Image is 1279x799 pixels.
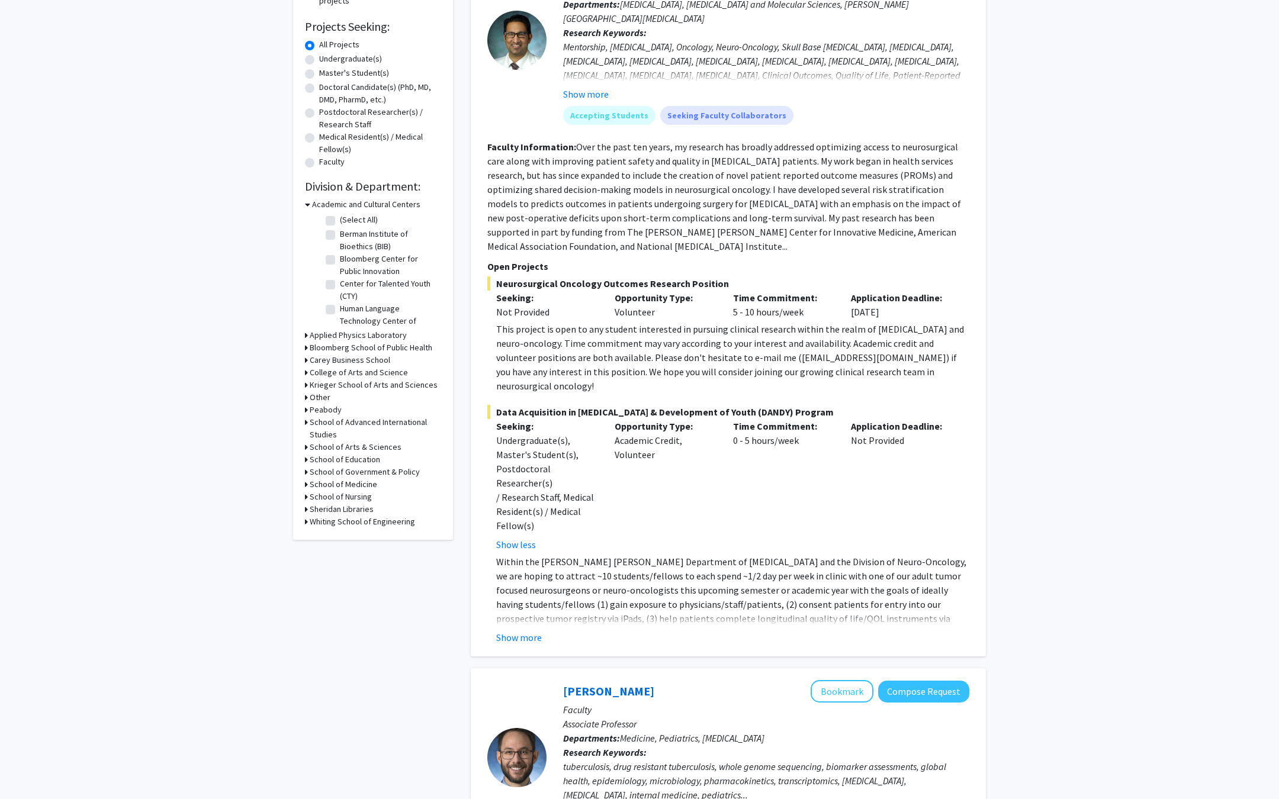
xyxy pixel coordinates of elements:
div: Not Provided [496,305,597,319]
b: Research Keywords: [563,27,647,38]
label: Center for Talented Youth (CTY) [340,278,438,302]
h3: Whiting School of Engineering [310,516,415,528]
p: Opportunity Type: [615,419,715,433]
a: [PERSON_NAME] [563,684,654,698]
h3: Sheridan Libraries [310,503,374,516]
h3: School of Medicine [310,478,377,491]
label: Master's Student(s) [319,67,389,79]
label: Doctoral Candidate(s) (PhD, MD, DMD, PharmD, etc.) [319,81,441,106]
label: Berman Institute of Bioethics (BIB) [340,228,438,253]
h3: Peabody [310,404,342,416]
p: Open Projects [487,259,969,273]
label: (Select All) [340,214,378,226]
div: Not Provided [842,419,960,552]
p: Application Deadline: [851,419,952,433]
div: [DATE] [842,291,960,319]
p: Within the [PERSON_NAME] [PERSON_NAME] Department of [MEDICAL_DATA] and the Division of Neuro-Onc... [496,555,969,654]
h3: Academic and Cultural Centers [312,198,420,211]
b: Research Keywords: [563,746,647,758]
p: Faculty [563,703,969,717]
div: This project is open to any student interested in pursuing clinical research within the realm of ... [496,322,969,393]
p: Associate Professor [563,717,969,731]
h3: College of Arts and Science [310,366,408,379]
fg-read-more: Over the past ten years, my research has broadly addressed optimizing access to neurosurgical car... [487,141,961,252]
div: Undergraduate(s), Master's Student(s), Postdoctoral Researcher(s) / Research Staff, Medical Resid... [496,433,597,533]
label: Undergraduate(s) [319,53,382,65]
h3: Bloomberg School of Public Health [310,341,432,354]
b: Departments: [563,732,620,744]
iframe: Chat [9,746,50,790]
h3: Krieger School of Arts and Sciences [310,379,438,391]
button: Show less [496,537,536,552]
label: Human Language Technology Center of Excellence (HLTCOE) [340,302,438,340]
h3: School of Arts & Sciences [310,441,401,453]
label: Postdoctoral Researcher(s) / Research Staff [319,106,441,131]
h3: School of Government & Policy [310,466,420,478]
span: Neurosurgical Oncology Outcomes Research Position [487,276,969,291]
label: All Projects [319,38,359,51]
h3: School of Nursing [310,491,372,503]
button: Add Jeffrey Tornheim to Bookmarks [811,680,873,703]
button: Compose Request to Jeffrey Tornheim [878,681,969,703]
label: Medical Resident(s) / Medical Fellow(s) [319,131,441,156]
div: 5 - 10 hours/week [724,291,843,319]
h3: Other [310,391,330,404]
h3: School of Advanced International Studies [310,416,441,441]
label: Bloomberg Center for Public Innovation [340,253,438,278]
p: Opportunity Type: [615,291,715,305]
div: Volunteer [606,291,724,319]
div: 0 - 5 hours/week [724,419,843,552]
h2: Projects Seeking: [305,20,441,34]
p: Seeking: [496,419,597,433]
h2: Division & Department: [305,179,441,194]
h3: Carey Business School [310,354,390,366]
button: Show more [496,630,542,645]
span: Data Acquisition in [MEDICAL_DATA] & Development of Youth (DANDY) Program [487,405,969,419]
label: Faculty [319,156,345,168]
div: Academic Credit, Volunteer [606,419,724,552]
p: Seeking: [496,291,597,305]
h3: School of Education [310,453,380,466]
p: Application Deadline: [851,291,952,305]
h3: Applied Physics Laboratory [310,329,407,341]
b: Faculty Information: [487,141,576,153]
p: Time Commitment: [733,419,834,433]
p: Time Commitment: [733,291,834,305]
div: Mentorship, [MEDICAL_DATA], Oncology, Neuro-Oncology, Skull Base [MEDICAL_DATA], [MEDICAL_DATA], ... [563,40,969,125]
button: Show more [563,87,609,101]
mat-chip: Seeking Faculty Collaborators [660,106,793,125]
span: Medicine, Pediatrics, [MEDICAL_DATA] [620,732,764,744]
mat-chip: Accepting Students [563,106,655,125]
